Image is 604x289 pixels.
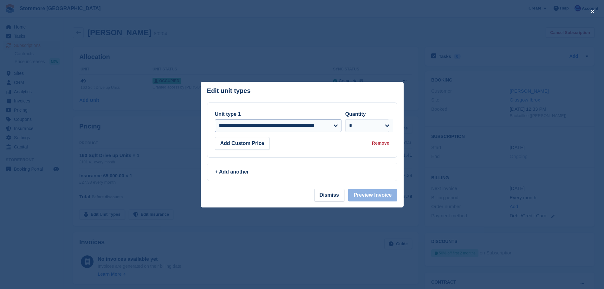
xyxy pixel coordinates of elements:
button: Dismiss [314,189,344,201]
button: close [588,6,598,16]
label: Quantity [345,111,366,117]
div: + Add another [215,168,389,176]
label: Unit type 1 [215,111,241,117]
a: + Add another [207,163,397,181]
button: Add Custom Price [215,137,270,150]
div: Remove [372,140,389,147]
button: Preview Invoice [348,189,397,201]
p: Edit unit types [207,87,251,95]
